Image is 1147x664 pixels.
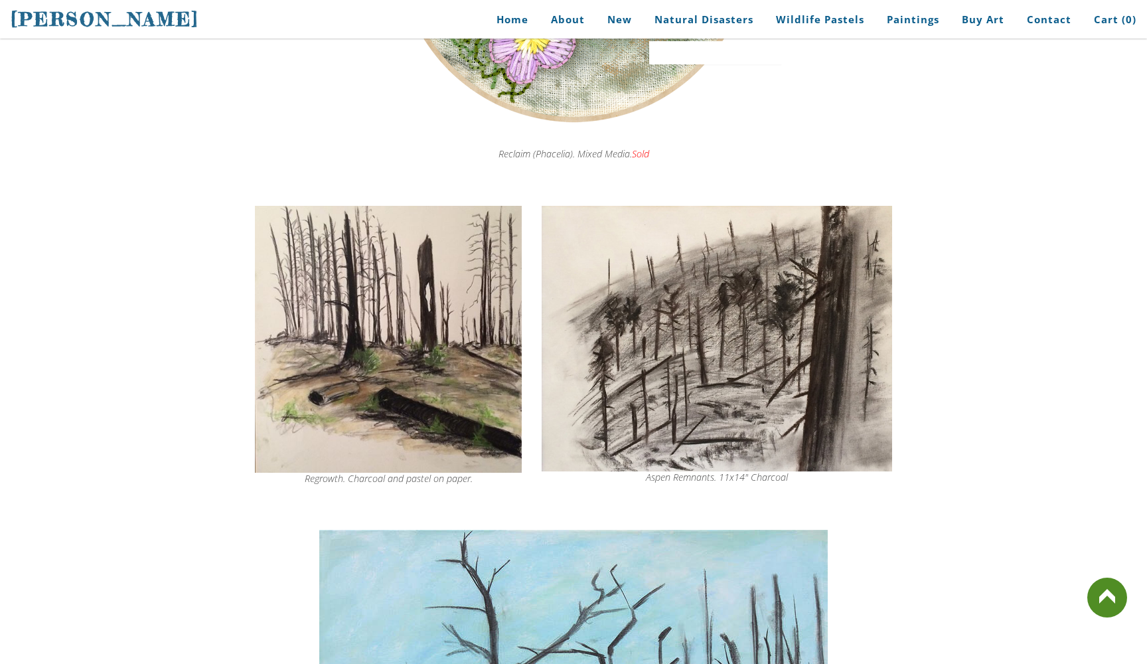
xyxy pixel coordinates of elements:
a: Natural Disasters [645,5,763,35]
span: [PERSON_NAME] [11,8,199,31]
div: Reclaim (Phacelia). Mixed Media. [255,149,892,159]
a: Paintings [877,5,949,35]
a: [PERSON_NAME] [11,7,199,32]
font: Sold [632,147,649,160]
img: aspen wildfire drawing [542,206,892,471]
div: Aspen Remnants. 11x14" Charcoal [542,473,892,482]
a: Contact [1017,5,1081,35]
a: Home [477,5,538,35]
a: New [597,5,642,35]
img: regrowth pastel charcoal drawing [255,206,522,473]
a: Wildlife Pastels [766,5,874,35]
div: Regrowth. Charcoal and pastel on paper. [255,474,522,483]
a: About [541,5,595,35]
span: Extreme Weather: Storms, Tornadoes, Hurricanes & Lightning [662,17,769,42]
a: Cart (0) [1084,5,1136,35]
span: 0 [1126,13,1132,26]
a: Buy Art [952,5,1014,35]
